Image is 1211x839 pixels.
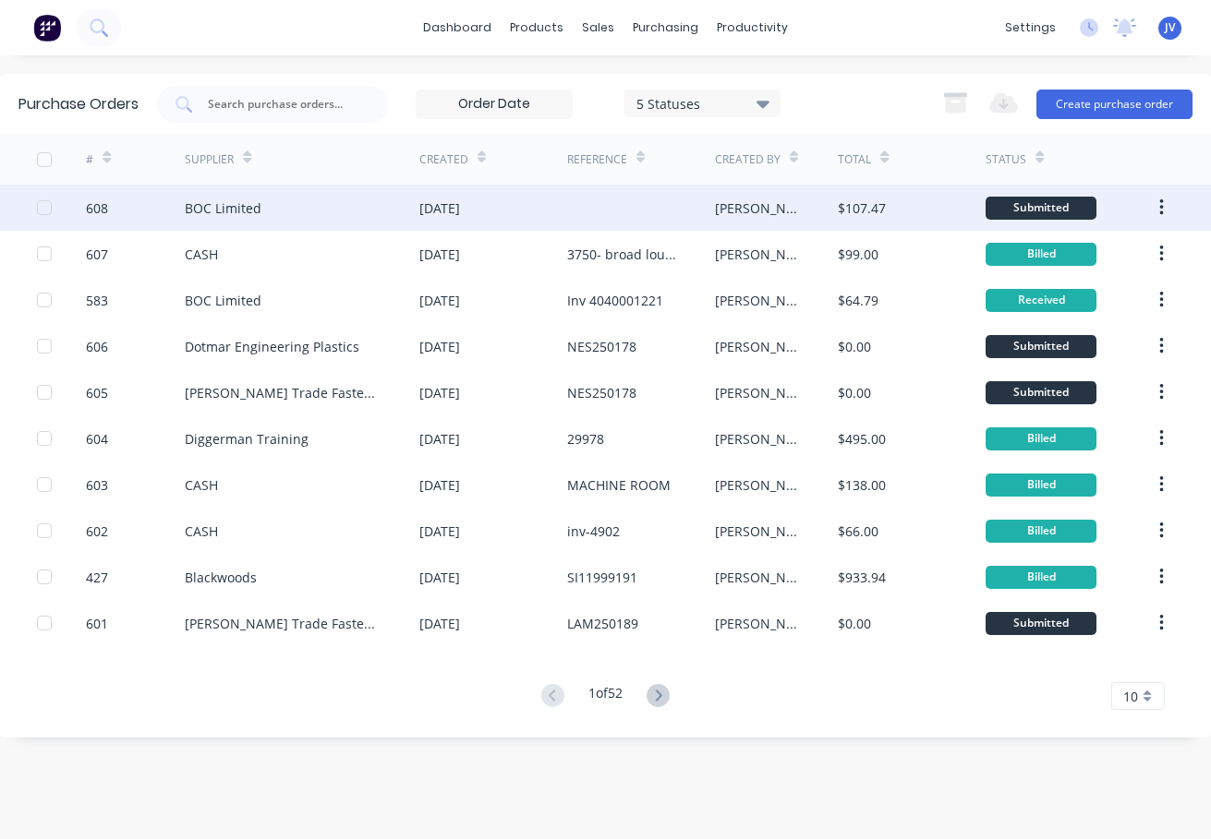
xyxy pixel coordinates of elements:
div: Total [838,151,871,168]
div: 3750- broad louvre vent [567,245,678,264]
input: Order Date [417,90,572,118]
div: [PERSON_NAME] [715,614,801,633]
div: CASH [185,245,218,264]
div: 601 [86,614,108,633]
div: MACHINE ROOM [567,475,671,495]
div: [PERSON_NAME] Trade Fasteners Pty Ltd [185,383,382,402]
div: $138.00 [838,475,886,495]
div: [DATE] [419,521,460,541]
div: inv-4902 [567,521,620,541]
div: sales [573,14,624,42]
div: NES250178 [567,337,636,356]
div: [DATE] [419,383,460,402]
div: $0.00 [838,614,871,633]
input: Search purchase orders... [206,95,359,114]
div: products [501,14,573,42]
div: $933.94 [838,568,886,587]
div: Created [419,151,468,168]
div: [DATE] [419,198,460,218]
div: $99.00 [838,245,878,264]
div: $0.00 [838,337,871,356]
div: Billed [986,427,1096,450]
div: $0.00 [838,383,871,402]
div: Received [986,289,1096,312]
div: [DATE] [419,337,460,356]
div: Submitted [986,197,1096,220]
div: [DATE] [419,568,460,587]
div: [PERSON_NAME] [715,475,801,495]
div: Status [986,151,1026,168]
div: Billed [986,566,1096,589]
a: dashboard [414,14,501,42]
div: BOC Limited [185,198,261,218]
div: [PERSON_NAME] [715,337,801,356]
div: [PERSON_NAME] Trade Fasteners Pty Ltd [185,614,382,633]
div: 607 [86,245,108,264]
div: Submitted [986,381,1096,404]
div: 608 [86,198,108,218]
div: Reference [567,151,627,168]
div: purchasing [624,14,708,42]
div: CASH [185,521,218,541]
div: [PERSON_NAME] [715,245,801,264]
div: # [86,151,93,168]
div: Billed [986,520,1096,543]
div: 604 [86,429,108,449]
div: [PERSON_NAME] [715,521,801,541]
img: Factory [33,14,61,42]
div: BOC Limited [185,291,261,310]
div: Billed [986,243,1096,266]
div: NES250178 [567,383,636,402]
div: CASH [185,475,218,495]
button: Create purchase order [1036,90,1193,119]
div: [DATE] [419,245,460,264]
div: Blackwoods [185,568,257,587]
div: [DATE] [419,429,460,449]
span: 10 [1123,687,1138,706]
div: 603 [86,475,108,495]
div: [PERSON_NAME] [715,291,801,310]
div: 605 [86,383,108,402]
div: Submitted [986,612,1096,635]
div: SI11999191 [567,568,637,587]
div: 1 of 52 [588,683,623,710]
div: [PERSON_NAME] [715,429,801,449]
div: [DATE] [419,291,460,310]
div: $495.00 [838,429,886,449]
div: Supplier [185,151,234,168]
span: JV [1165,19,1175,36]
div: Billed [986,473,1096,497]
div: Purchase Orders [18,93,139,115]
div: [DATE] [419,614,460,633]
div: 602 [86,521,108,541]
div: 583 [86,291,108,310]
div: Dotmar Engineering Plastics [185,337,359,356]
div: $64.79 [838,291,878,310]
div: 427 [86,568,108,587]
div: 5 Statuses [636,93,769,113]
div: Diggerman Training [185,429,309,449]
div: $107.47 [838,198,886,218]
div: [PERSON_NAME] [715,198,801,218]
div: settings [996,14,1065,42]
div: Submitted [986,335,1096,358]
div: $66.00 [838,521,878,541]
div: LAM250189 [567,614,638,633]
div: [DATE] [419,475,460,495]
div: productivity [708,14,797,42]
div: Created By [715,151,781,168]
div: 29978 [567,429,604,449]
div: 606 [86,337,108,356]
div: [PERSON_NAME] [715,568,801,587]
div: [PERSON_NAME] [715,383,801,402]
div: Inv 4040001221 [567,291,663,310]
